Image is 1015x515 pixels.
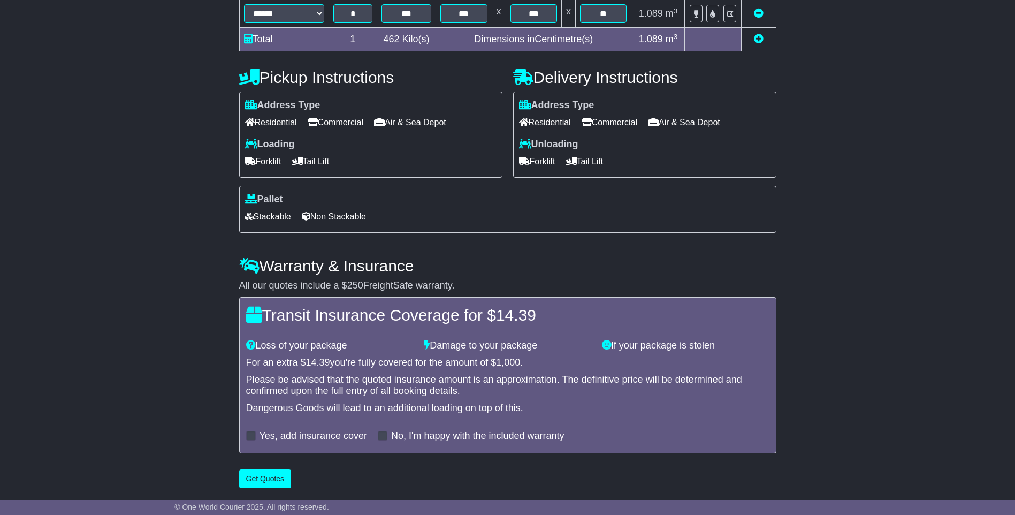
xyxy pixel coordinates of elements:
label: Yes, add insurance cover [260,430,367,442]
div: Please be advised that the quoted insurance amount is an approximation. The definitive price will... [246,374,769,397]
span: 1.089 [639,8,663,19]
button: Get Quotes [239,469,292,488]
span: Commercial [582,114,637,131]
label: Address Type [519,100,594,111]
sup: 3 [674,33,678,41]
span: 14.39 [496,306,536,324]
label: Pallet [245,194,283,206]
td: Kilo(s) [377,28,436,51]
h4: Pickup Instructions [239,69,502,86]
span: Forklift [519,153,555,170]
td: Total [239,28,329,51]
span: m [666,34,678,44]
h4: Delivery Instructions [513,69,776,86]
div: All our quotes include a $ FreightSafe warranty. [239,280,776,292]
label: Loading [245,139,295,150]
span: Forklift [245,153,281,170]
span: Air & Sea Depot [374,114,446,131]
span: Stackable [245,208,291,225]
div: Dangerous Goods will lead to an additional loading on top of this. [246,403,769,414]
h4: Warranty & Insurance [239,257,776,275]
td: Dimensions in Centimetre(s) [436,28,631,51]
span: 1.089 [639,34,663,44]
span: 14.39 [306,357,330,368]
span: Commercial [308,114,363,131]
span: m [666,8,678,19]
a: Add new item [754,34,764,44]
span: Air & Sea Depot [648,114,720,131]
div: For an extra $ you're fully covered for the amount of $ . [246,357,769,369]
span: 1,000 [496,357,520,368]
label: Unloading [519,139,578,150]
label: Address Type [245,100,320,111]
div: If your package is stolen [597,340,775,352]
div: Damage to your package [418,340,597,352]
span: 250 [347,280,363,291]
span: Residential [245,114,297,131]
td: 1 [329,28,377,51]
span: Non Stackable [302,208,366,225]
label: No, I'm happy with the included warranty [391,430,564,442]
span: Tail Lift [566,153,604,170]
a: Remove this item [754,8,764,19]
h4: Transit Insurance Coverage for $ [246,306,769,324]
span: © One World Courier 2025. All rights reserved. [174,503,329,511]
span: 462 [384,34,400,44]
span: Residential [519,114,571,131]
sup: 3 [674,7,678,15]
span: Tail Lift [292,153,330,170]
div: Loss of your package [241,340,419,352]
